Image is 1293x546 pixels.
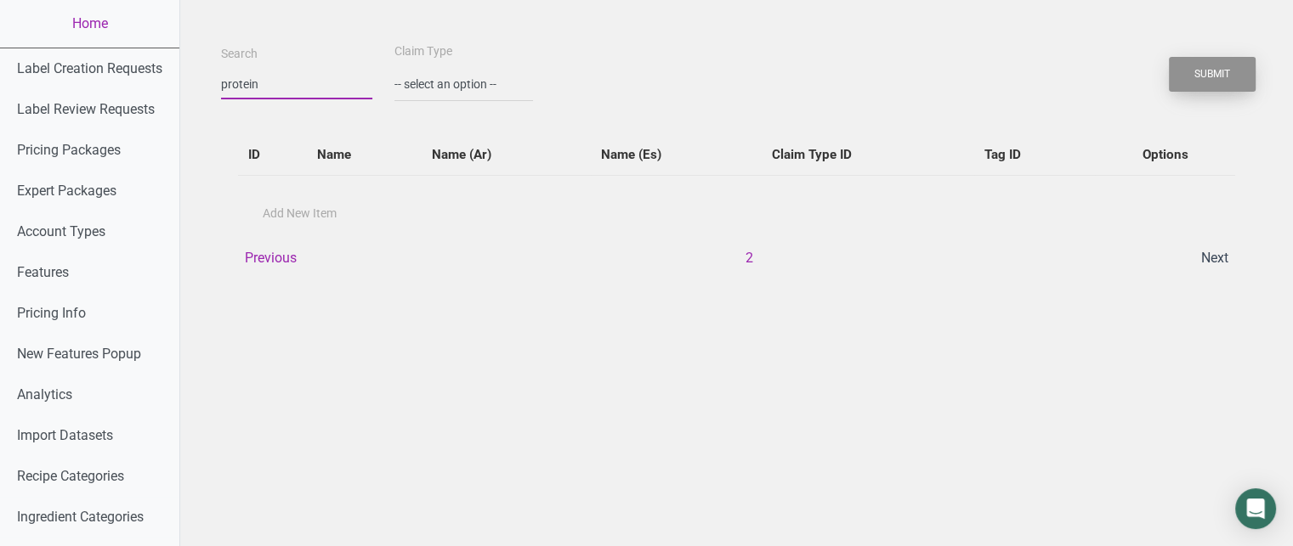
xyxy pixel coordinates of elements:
[394,43,452,60] label: Claim Type
[772,147,852,162] b: Claim Type ID
[984,147,1021,162] b: Tag ID
[1169,57,1256,92] button: Submit
[248,147,260,162] b: ID
[601,147,661,162] b: Name (Es)
[1235,488,1276,529] div: Open Intercom Messenger
[221,117,1252,290] div: Claims
[263,205,337,222] label: Add New Item
[316,147,350,162] b: Name
[1142,147,1188,162] b: Options
[238,243,1235,273] div: Page navigation example
[735,243,763,273] button: 2
[432,147,491,162] b: Name (Ar)
[235,243,307,273] button: Previous
[221,46,258,63] label: Search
